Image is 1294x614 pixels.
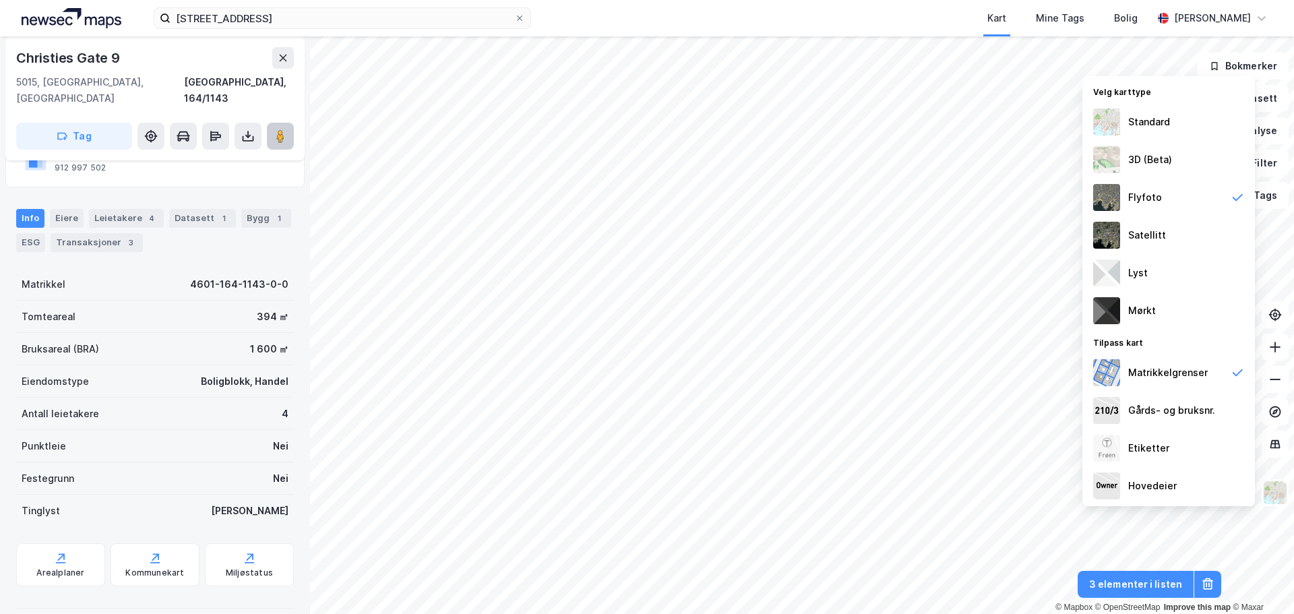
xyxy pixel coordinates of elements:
img: Z [1093,435,1120,462]
div: 912 997 502 [55,162,106,173]
div: Tilpass kart [1082,330,1255,354]
div: Bygg [241,209,291,228]
div: [PERSON_NAME] [1174,10,1251,26]
div: Transaksjoner [51,233,143,252]
img: majorOwner.b5e170eddb5c04bfeeff.jpeg [1093,472,1120,499]
div: Info [16,209,44,228]
div: Gårds- og bruksnr. [1128,402,1215,419]
div: Tinglyst [22,503,60,519]
div: Mine Tags [1036,10,1084,26]
button: Bokmerker [1198,53,1289,80]
div: Christies Gate 9 [16,47,123,69]
div: Nei [273,470,288,487]
div: 4 [145,212,158,225]
div: Antall leietakere [22,406,99,422]
div: Nei [273,438,288,454]
img: logo.a4113a55bc3d86da70a041830d287a7e.svg [22,8,121,28]
div: Bolig [1114,10,1138,26]
div: Miljøstatus [226,567,273,578]
div: Eiere [50,209,84,228]
div: Punktleie [22,438,66,454]
div: Bruksareal (BRA) [22,341,99,357]
div: Kommunekart [125,567,184,578]
div: Velg karttype [1082,79,1255,103]
div: Tomteareal [22,309,75,325]
div: 1 [217,212,230,225]
img: cadastreBorders.cfe08de4b5ddd52a10de.jpeg [1093,359,1120,386]
div: Standard [1128,114,1170,130]
button: Tag [16,123,132,150]
div: Satellitt [1128,227,1166,243]
a: OpenStreetMap [1095,603,1161,612]
div: Kart [987,10,1006,26]
div: Flyfoto [1128,189,1162,206]
div: Festegrunn [22,470,74,487]
div: Matrikkelgrenser [1128,365,1208,381]
img: luj3wr1y2y3+OchiMxRmMxRlscgabnMEmZ7DJGWxyBpucwSZnsMkZbHIGm5zBJmewyRlscgabnMEmZ7DJGWxyBpucwSZnsMkZ... [1093,259,1120,286]
img: Z [1093,146,1120,173]
a: Mapbox [1055,603,1092,612]
img: Z [1093,109,1120,135]
button: Filter [1224,150,1289,177]
div: Leietakere [89,209,164,228]
button: 3 elementer i listen [1078,571,1194,598]
div: 394 ㎡ [257,309,288,325]
div: Boligblokk, Handel [201,373,288,390]
img: Z [1262,480,1288,505]
div: Datasett [169,209,236,228]
div: Mørkt [1128,303,1156,319]
div: Hovedeier [1128,478,1177,494]
div: 1 600 ㎡ [250,341,288,357]
img: 9k= [1093,222,1120,249]
button: Tags [1226,182,1289,209]
div: ESG [16,233,45,252]
input: Søk på adresse, matrikkel, gårdeiere, leietakere eller personer [171,8,514,28]
div: Arealplaner [36,567,84,578]
img: nCdM7BzjoCAAAAAElFTkSuQmCC [1093,297,1120,324]
iframe: Chat Widget [1227,549,1294,614]
div: [GEOGRAPHIC_DATA], 164/1143 [184,74,294,106]
div: 4 [282,406,288,422]
div: 1 [272,212,286,225]
div: Lyst [1128,265,1148,281]
div: 3 [124,236,137,249]
div: Matrikkel [22,276,65,293]
div: 3D (Beta) [1128,152,1172,168]
a: Improve this map [1164,603,1231,612]
div: [PERSON_NAME] [211,503,288,519]
div: 5015, [GEOGRAPHIC_DATA], [GEOGRAPHIC_DATA] [16,74,184,106]
div: 4601-164-1143-0-0 [190,276,288,293]
img: cadastreKeys.547ab17ec502f5a4ef2b.jpeg [1093,397,1120,424]
img: Z [1093,184,1120,211]
div: Etiketter [1128,440,1169,456]
div: Kontrollprogram for chat [1227,549,1294,614]
div: Eiendomstype [22,373,89,390]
